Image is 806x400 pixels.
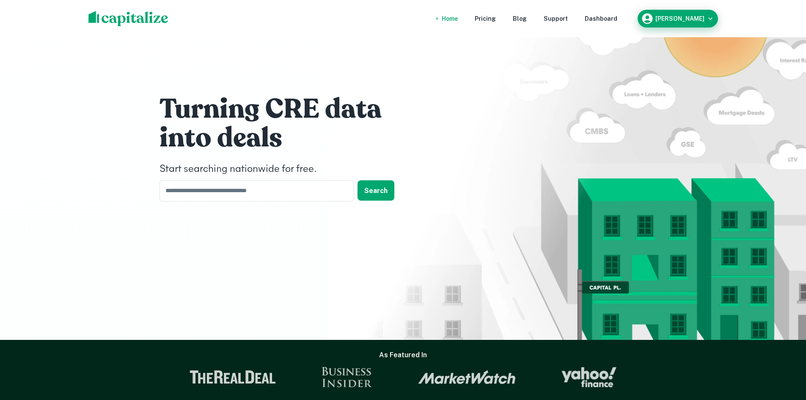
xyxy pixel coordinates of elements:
[190,370,276,384] img: The Real Deal
[638,10,718,28] button: [PERSON_NAME]
[160,92,413,126] h1: Turning CRE data
[442,14,458,23] a: Home
[418,370,516,384] img: Market Watch
[475,14,496,23] a: Pricing
[544,14,568,23] a: Support
[655,16,704,22] h6: [PERSON_NAME]
[160,162,413,177] h4: Start searching nationwide for free.
[585,14,617,23] a: Dashboard
[561,367,616,387] img: Yahoo Finance
[88,11,168,26] img: capitalize-logo.png
[764,332,806,373] iframe: Chat Widget
[322,367,372,387] img: Business Insider
[379,350,427,360] h6: As Featured In
[358,180,394,201] button: Search
[160,121,413,155] h1: into deals
[513,14,527,23] a: Blog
